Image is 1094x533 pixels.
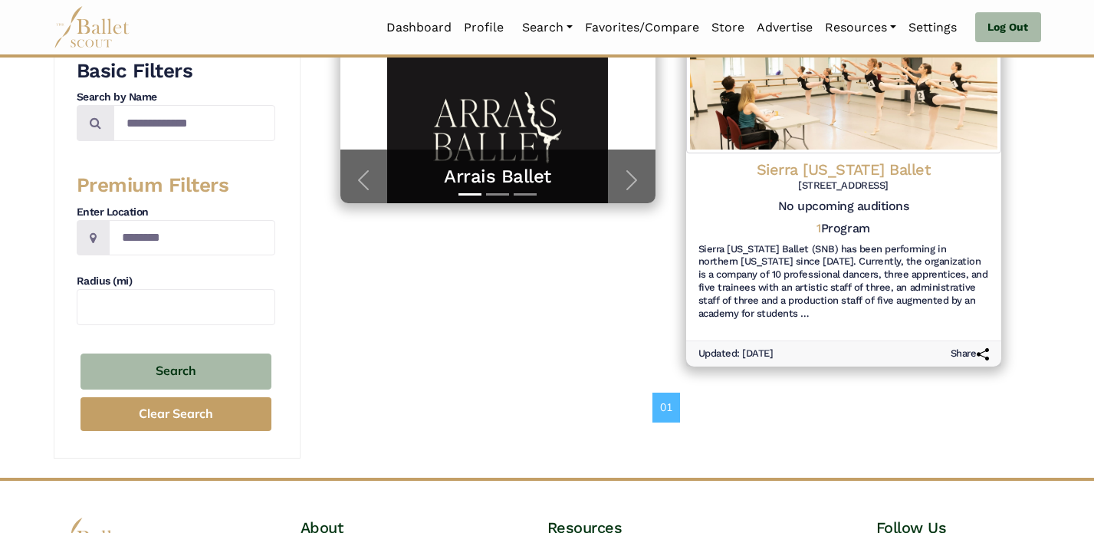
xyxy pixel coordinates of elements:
[80,397,271,432] button: Clear Search
[698,199,989,215] h5: No upcoming auditions
[458,12,510,44] a: Profile
[458,186,481,203] button: Slide 1
[698,243,989,321] h6: Sierra [US_STATE] Ballet (SNB) has been performing in northern [US_STATE] since [DATE]. Currently...
[816,221,821,235] span: 1
[486,186,509,203] button: Slide 2
[902,12,963,44] a: Settings
[579,12,705,44] a: Favorites/Compare
[686,11,1001,153] img: Logo
[975,12,1040,43] a: Log Out
[652,393,688,422] nav: Page navigation example
[356,165,640,189] a: Arrais Ballet
[109,220,275,256] input: Location
[113,105,275,141] input: Search by names...
[698,179,989,192] h6: [STREET_ADDRESS]
[652,393,680,422] a: 01
[514,186,537,203] button: Slide 3
[77,58,275,84] h3: Basic Filters
[705,12,751,44] a: Store
[77,90,275,105] h4: Search by Name
[77,173,275,199] h3: Premium Filters
[951,347,989,360] h6: Share
[516,12,579,44] a: Search
[751,12,819,44] a: Advertise
[77,205,275,220] h4: Enter Location
[819,12,902,44] a: Resources
[698,347,774,360] h6: Updated: [DATE]
[698,160,989,179] h4: Sierra [US_STATE] Ballet
[380,12,458,44] a: Dashboard
[816,221,869,237] h5: Program
[77,274,275,289] h4: Radius (mi)
[80,354,271,390] button: Search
